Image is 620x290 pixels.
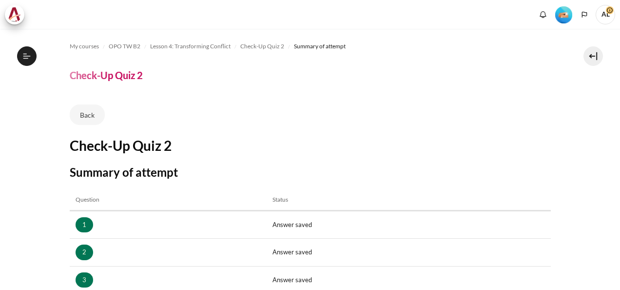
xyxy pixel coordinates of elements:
[70,69,143,82] h4: Check-Up Quiz 2
[70,39,551,54] nav: Navigation bar
[76,245,93,260] a: 2
[76,272,93,288] a: 3
[596,5,615,24] span: AL
[70,104,105,125] a: Back
[267,189,550,210] th: Status
[109,41,140,52] a: OPO TW B2
[240,42,284,51] span: Check-Up Quiz 2
[555,5,572,23] div: Level #2
[70,41,99,52] a: My courses
[577,7,592,22] button: Languages
[109,42,140,51] span: OPO TW B2
[596,5,615,24] a: User menu
[267,211,550,239] td: Answer saved
[536,7,550,22] div: Show notification window with no new notifications
[8,7,21,22] img: Architeck
[294,42,346,51] span: Summary of attempt
[76,217,93,233] a: 1
[70,42,99,51] span: My courses
[5,5,29,24] a: Architeck Architeck
[70,189,267,210] th: Question
[551,5,576,23] a: Level #2
[267,239,550,267] td: Answer saved
[240,41,284,52] a: Check-Up Quiz 2
[555,6,572,23] img: Level #2
[70,137,551,154] h2: Check-Up Quiz 2
[70,165,551,180] h3: Summary of attempt
[150,41,231,52] a: Lesson 4: Transforming Conflict
[150,42,231,51] span: Lesson 4: Transforming Conflict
